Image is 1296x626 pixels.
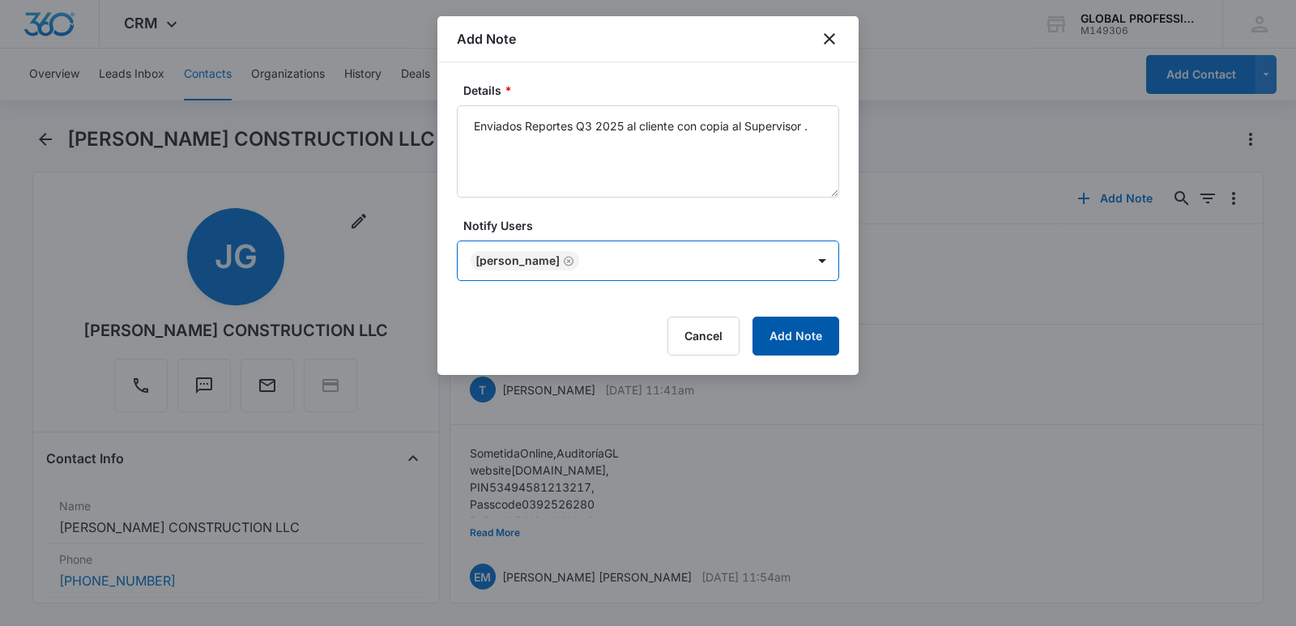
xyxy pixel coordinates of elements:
button: Add Note [752,317,839,356]
button: close [820,29,839,49]
div: [PERSON_NAME] [475,255,560,266]
button: Cancel [667,317,740,356]
h1: Add Note [457,29,516,49]
label: Notify Users [463,217,846,234]
label: Details [463,82,846,99]
div: Remove Erendira Huerta Jackson [560,255,574,266]
textarea: Enviados Reportes Q3 2025 al cliente con copia al Supervisor . [457,105,839,198]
